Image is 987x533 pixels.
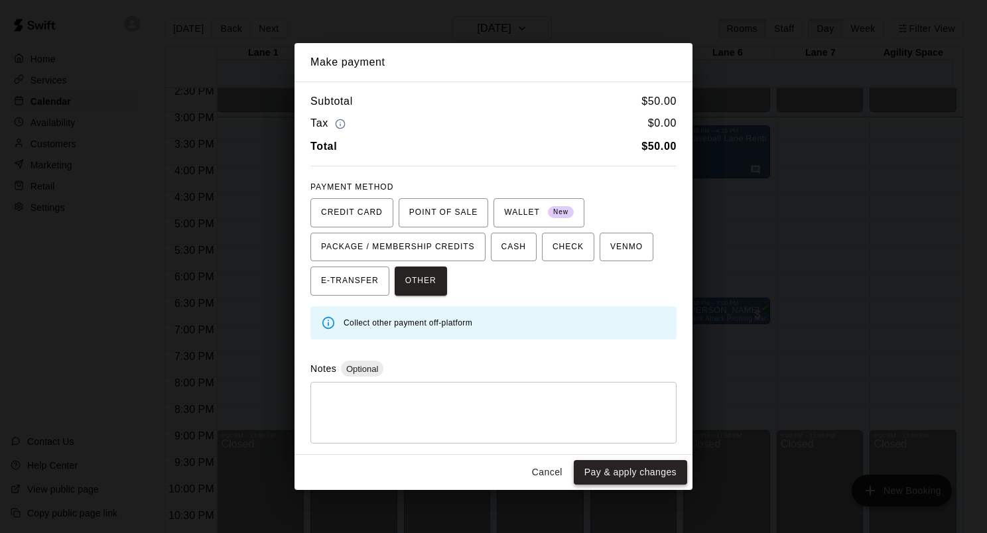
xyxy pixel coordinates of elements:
b: $ 50.00 [641,141,677,152]
h6: $ 0.00 [648,115,677,133]
span: CHECK [553,237,584,258]
button: Pay & apply changes [574,460,687,485]
span: PACKAGE / MEMBERSHIP CREDITS [321,237,475,258]
button: Cancel [526,460,568,485]
span: New [548,204,574,221]
h6: $ 50.00 [641,93,677,110]
span: CASH [501,237,526,258]
button: E-TRANSFER [310,266,389,296]
button: CREDIT CARD [310,198,393,227]
span: WALLET [504,202,574,223]
button: OTHER [395,266,447,296]
button: POINT OF SALE [399,198,488,227]
span: VENMO [610,237,643,258]
span: POINT OF SALE [409,202,478,223]
span: Optional [341,364,383,374]
span: Collect other payment off-platform [344,318,472,327]
label: Notes [310,363,336,374]
h6: Subtotal [310,93,353,110]
h2: Make payment [295,43,692,82]
button: CASH [491,233,537,262]
span: CREDIT CARD [321,202,383,223]
button: PACKAGE / MEMBERSHIP CREDITS [310,233,486,262]
span: PAYMENT METHOD [310,182,393,192]
b: Total [310,141,337,152]
button: CHECK [542,233,594,262]
h6: Tax [310,115,349,133]
button: WALLET New [493,198,584,227]
span: E-TRANSFER [321,270,379,292]
span: OTHER [405,270,436,292]
button: VENMO [600,233,653,262]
